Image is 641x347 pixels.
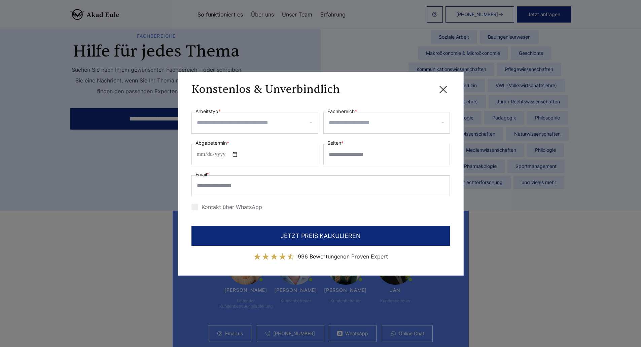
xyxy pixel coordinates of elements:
div: on Proven Expert [298,251,388,262]
label: Abgabetermin [195,139,229,147]
label: Email [195,171,209,179]
label: Seiten [327,139,344,147]
button: JETZT PREIS KALKULIEREN [191,226,450,246]
label: Arbeitstyp [195,107,221,115]
label: Kontakt über WhatsApp [191,204,262,210]
span: 996 Bewertungen [298,253,343,260]
label: Fachbereich [327,107,357,115]
h3: Konstenlos & Unverbindlich [191,83,340,96]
